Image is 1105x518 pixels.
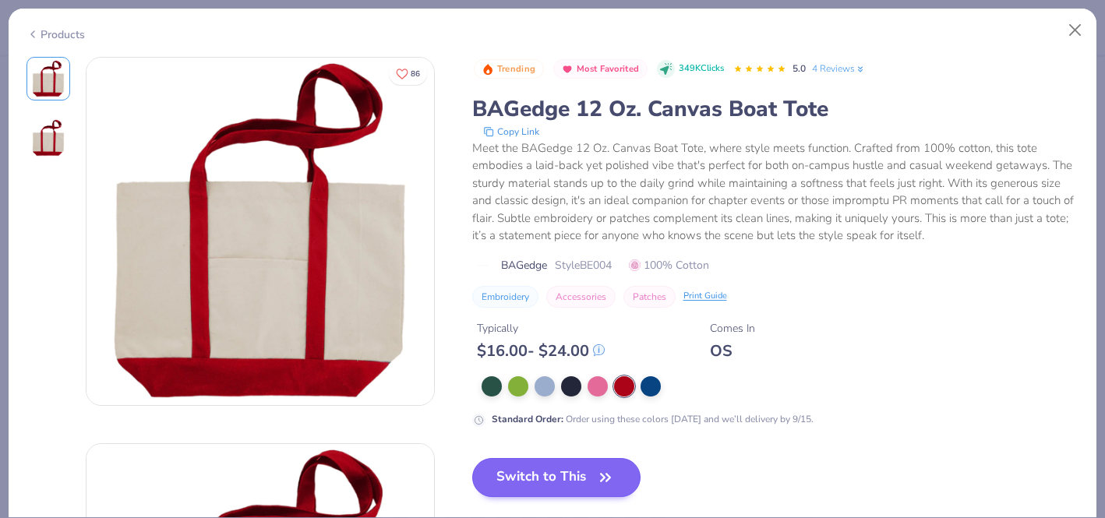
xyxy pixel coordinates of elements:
button: Close [1061,16,1090,45]
img: Front [30,60,67,97]
span: 349K Clicks [679,62,724,76]
span: Most Favorited [577,65,639,73]
img: Trending sort [482,63,494,76]
span: 100% Cotton [629,257,709,273]
div: Meet the BAGedge 12 Oz. Canvas Boat Tote, where style meets function. Crafted from 100% cotton, t... [472,139,1079,245]
button: Accessories [546,286,616,308]
strong: Standard Order : [492,413,563,425]
div: Print Guide [683,290,727,303]
span: BAGedge [501,257,547,273]
a: 4 Reviews [812,62,866,76]
div: OS [710,341,755,361]
button: copy to clipboard [478,124,544,139]
img: brand logo [472,259,493,272]
div: $ 16.00 - $ 24.00 [477,341,605,361]
button: Embroidery [472,286,538,308]
div: BAGedge 12 Oz. Canvas Boat Tote [472,94,1079,124]
div: Order using these colors [DATE] and we’ll delivery by 9/15. [492,412,814,426]
span: 86 [411,70,420,78]
button: Patches [623,286,676,308]
button: Badge Button [553,59,648,79]
div: 5.0 Stars [733,57,786,82]
div: Products [26,26,85,43]
img: Most Favorited sort [561,63,574,76]
button: Badge Button [474,59,544,79]
img: Front [86,58,434,405]
button: Like [389,62,427,85]
span: 5.0 [793,62,806,75]
span: Style BE004 [555,257,612,273]
span: Trending [497,65,535,73]
div: Comes In [710,320,755,337]
img: Back [30,119,67,157]
div: Typically [477,320,605,337]
button: Switch to This [472,458,641,497]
